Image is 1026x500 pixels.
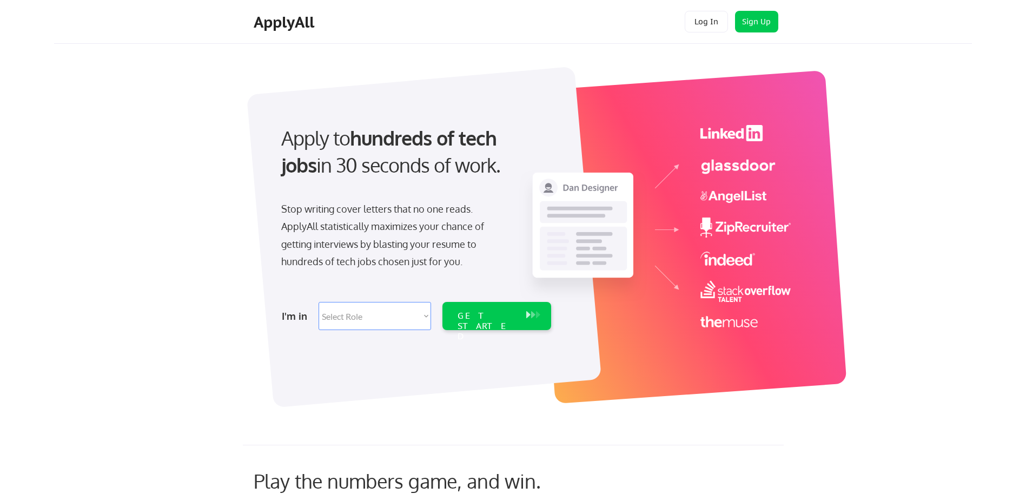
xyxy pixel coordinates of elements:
div: GET STARTED [458,311,515,342]
div: Stop writing cover letters that no one reads. ApplyAll statistically maximizes your chance of get... [281,200,504,271]
strong: hundreds of tech jobs [281,126,501,177]
div: I'm in [282,307,312,325]
div: ApplyAll [254,13,317,31]
div: Apply to in 30 seconds of work. [281,124,547,179]
button: Log In [685,11,728,32]
div: Play the numbers game, and win. [254,469,589,492]
button: Sign Up [735,11,778,32]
